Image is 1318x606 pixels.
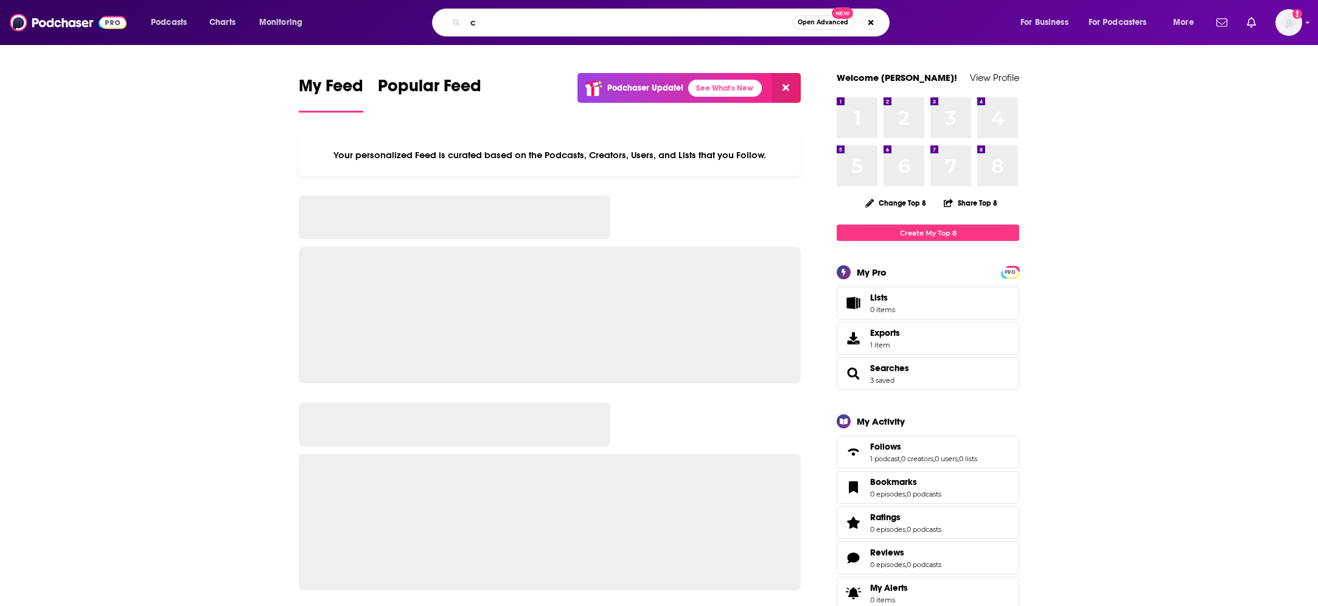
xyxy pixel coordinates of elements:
span: PRO [1003,268,1017,277]
div: Your personalized Feed is curated based on the Podcasts, Creators, Users, and Lists that you Follow. [299,134,801,176]
button: open menu [142,13,203,32]
span: , [905,525,907,534]
span: Logged in as cmand-s [1275,9,1302,36]
span: Charts [209,14,235,31]
span: 1 item [870,341,900,349]
a: Welcome [PERSON_NAME]! [837,72,957,83]
span: Ratings [837,506,1019,539]
button: Open AdvancedNew [792,15,854,30]
a: Create My Top 8 [837,225,1019,241]
a: Show notifications dropdown [1212,12,1232,33]
a: Show notifications dropdown [1242,12,1261,33]
span: , [933,454,935,463]
span: My Feed [299,75,363,103]
p: Podchaser Update! [607,83,683,93]
button: open menu [251,13,318,32]
a: Follows [870,441,977,452]
span: For Business [1020,14,1069,31]
a: Charts [201,13,243,32]
a: 0 episodes [870,560,905,569]
span: , [905,560,907,569]
a: Follows [841,444,865,461]
img: Podchaser - Follow, Share and Rate Podcasts [10,11,127,34]
span: Lists [841,294,865,312]
a: 0 creators [901,454,933,463]
a: 0 lists [959,454,977,463]
svg: Add a profile image [1292,9,1302,19]
span: Lists [870,292,895,303]
div: Search podcasts, credits, & more... [444,9,901,37]
a: Popular Feed [378,75,481,113]
span: For Podcasters [1089,14,1147,31]
span: Exports [870,327,900,338]
span: Follows [870,441,901,452]
span: Searches [837,357,1019,390]
span: Reviews [870,547,904,558]
a: My Feed [299,75,363,113]
a: Bookmarks [870,476,941,487]
a: Bookmarks [841,479,865,496]
a: 0 episodes [870,525,905,534]
a: 0 podcasts [907,525,941,534]
a: Searches [870,363,909,374]
span: My Alerts [870,582,908,593]
a: 0 podcasts [907,490,941,498]
button: Share Top 8 [943,191,998,215]
button: open menu [1081,13,1165,32]
a: PRO [1003,267,1017,276]
span: 0 items [870,596,908,604]
a: View Profile [970,72,1019,83]
span: Follows [837,436,1019,468]
span: Popular Feed [378,75,481,103]
a: Ratings [870,512,941,523]
span: , [958,454,959,463]
span: More [1173,14,1194,31]
span: My Alerts [841,585,865,602]
span: Lists [870,292,888,303]
a: Ratings [841,514,865,531]
a: Reviews [870,547,941,558]
span: 0 items [870,305,895,314]
span: Ratings [870,512,901,523]
button: Change Top 8 [858,195,933,211]
span: Reviews [837,542,1019,574]
a: 3 saved [870,376,894,385]
button: Show profile menu [1275,9,1302,36]
a: Exports [837,322,1019,355]
a: 0 users [935,454,958,463]
a: 1 podcast [870,454,900,463]
span: Bookmarks [837,471,1019,504]
a: 0 podcasts [907,560,941,569]
span: Exports [841,330,865,347]
div: My Activity [857,416,905,427]
a: Lists [837,287,1019,319]
span: Bookmarks [870,476,917,487]
span: Monitoring [259,14,302,31]
a: Reviews [841,549,865,566]
span: Open Advanced [798,19,848,26]
a: 0 episodes [870,490,905,498]
span: , [905,490,907,498]
input: Search podcasts, credits, & more... [465,13,792,32]
a: See What's New [688,80,762,97]
span: New [832,7,854,19]
a: Searches [841,365,865,382]
img: User Profile [1275,9,1302,36]
span: Podcasts [151,14,187,31]
span: , [900,454,901,463]
button: open menu [1165,13,1209,32]
div: My Pro [857,266,887,278]
button: open menu [1012,13,1084,32]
